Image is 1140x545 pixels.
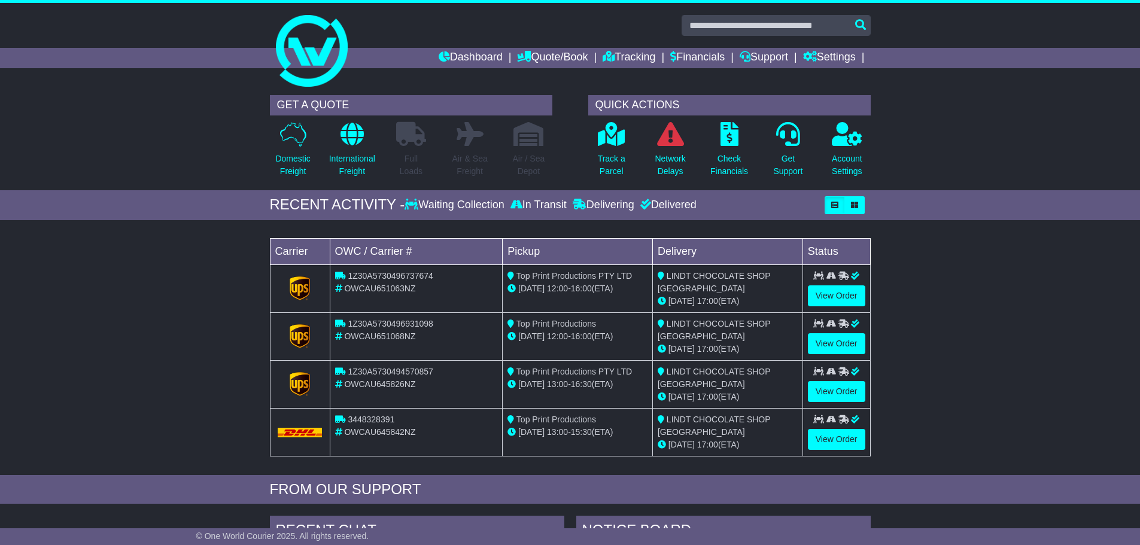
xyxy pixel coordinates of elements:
td: Carrier [270,238,330,264]
a: NetworkDelays [654,121,686,184]
a: DomesticFreight [275,121,311,184]
div: (ETA) [658,439,798,451]
span: 16:30 [571,379,592,389]
span: LINDT CHOCOLATE SHOP [GEOGRAPHIC_DATA] [658,367,770,389]
td: Pickup [503,238,653,264]
td: Delivery [652,238,802,264]
span: LINDT CHOCOLATE SHOP [GEOGRAPHIC_DATA] [658,415,770,437]
p: Air & Sea Freight [452,153,488,178]
div: - (ETA) [507,330,647,343]
span: 15:30 [571,427,592,437]
div: (ETA) [658,391,798,403]
img: GetCarrierServiceLogo [290,372,310,396]
span: 13:00 [547,427,568,437]
div: In Transit [507,199,570,212]
div: (ETA) [658,295,798,307]
img: GetCarrierServiceLogo [290,276,310,300]
p: Track a Parcel [598,153,625,178]
span: 3448328391 [348,415,394,424]
a: View Order [808,285,865,306]
p: Domestic Freight [275,153,310,178]
span: OWCAU645826NZ [344,379,415,389]
span: 17:00 [697,440,718,449]
div: Delivering [570,199,637,212]
p: Network Delays [655,153,685,178]
div: Delivered [637,199,697,212]
span: [DATE] [668,440,695,449]
span: 17:00 [697,296,718,306]
span: [DATE] [518,379,545,389]
p: Air / Sea Depot [513,153,545,178]
a: InternationalFreight [329,121,376,184]
span: [DATE] [518,284,545,293]
span: [DATE] [518,427,545,437]
a: Support [740,48,788,68]
span: OWCAU645842NZ [344,427,415,437]
p: International Freight [329,153,375,178]
span: LINDT CHOCOLATE SHOP [GEOGRAPHIC_DATA] [658,319,770,341]
span: Top Print Productions PTY LTD [516,271,632,281]
span: [DATE] [668,344,695,354]
a: Tracking [603,48,655,68]
a: AccountSettings [831,121,863,184]
div: RECENT ACTIVITY - [270,196,405,214]
span: 1Z30A5730496737674 [348,271,433,281]
span: © One World Courier 2025. All rights reserved. [196,531,369,541]
a: Track aParcel [597,121,626,184]
span: [DATE] [668,296,695,306]
a: Dashboard [439,48,503,68]
span: [DATE] [668,392,695,401]
div: Waiting Collection [405,199,507,212]
span: 13:00 [547,379,568,389]
div: FROM OUR SUPPORT [270,481,871,498]
div: - (ETA) [507,426,647,439]
span: 12:00 [547,331,568,341]
span: 1Z30A5730496931098 [348,319,433,328]
div: QUICK ACTIONS [588,95,871,115]
span: LINDT CHOCOLATE SHOP [GEOGRAPHIC_DATA] [658,271,770,293]
span: Top Print Productions [516,319,596,328]
span: 16:00 [571,284,592,293]
div: GET A QUOTE [270,95,552,115]
div: - (ETA) [507,282,647,295]
span: OWCAU651063NZ [344,284,415,293]
a: Financials [670,48,725,68]
a: View Order [808,429,865,450]
span: OWCAU651068NZ [344,331,415,341]
td: Status [802,238,870,264]
span: [DATE] [518,331,545,341]
td: OWC / Carrier # [330,238,503,264]
span: 1Z30A5730494570857 [348,367,433,376]
a: View Order [808,381,865,402]
p: Account Settings [832,153,862,178]
a: CheckFinancials [710,121,749,184]
span: 17:00 [697,392,718,401]
span: Top Print Productions PTY LTD [516,367,632,376]
a: GetSupport [773,121,803,184]
span: 16:00 [571,331,592,341]
span: 17:00 [697,344,718,354]
div: - (ETA) [507,378,647,391]
p: Get Support [773,153,802,178]
a: View Order [808,333,865,354]
span: Top Print Productions [516,415,596,424]
span: 12:00 [547,284,568,293]
a: Settings [803,48,856,68]
p: Full Loads [396,153,426,178]
img: DHL.png [278,428,323,437]
a: Quote/Book [517,48,588,68]
div: (ETA) [658,343,798,355]
p: Check Financials [710,153,748,178]
img: GetCarrierServiceLogo [290,324,310,348]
